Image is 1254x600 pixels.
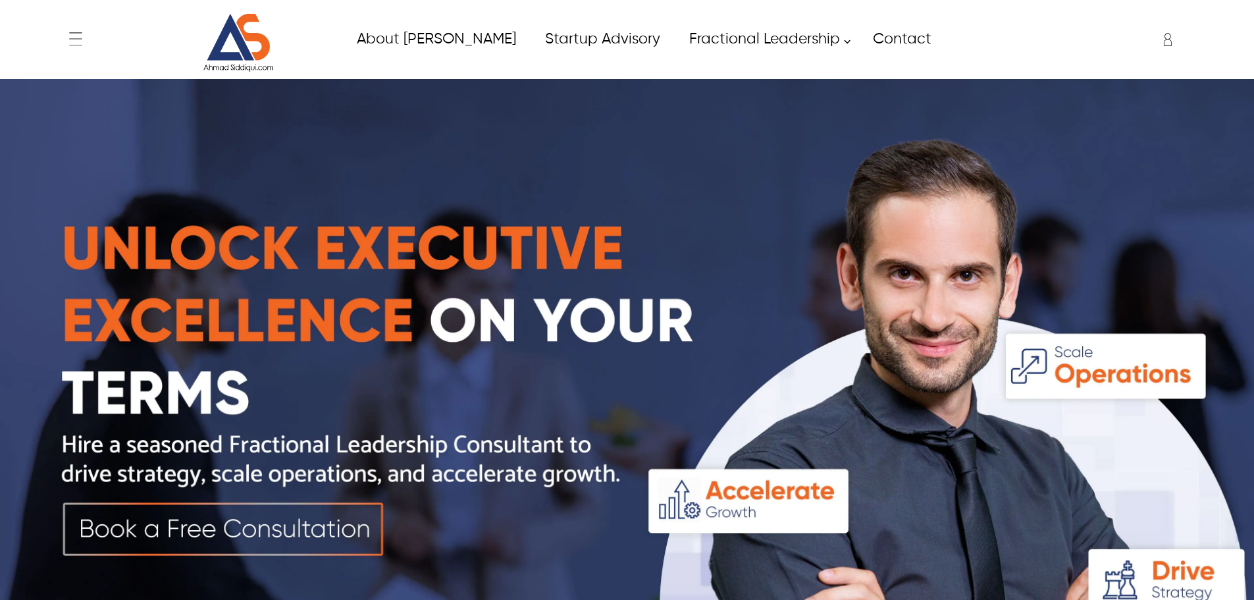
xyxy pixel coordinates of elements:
[342,24,530,54] a: About Ahmad
[674,24,858,54] a: Fractional Leadership
[530,24,674,54] a: Startup Advisory
[858,24,945,54] a: Contact
[189,13,288,72] img: Website Logo for Ahmad Siddiqui
[165,13,312,72] a: Website Logo for Ahmad Siddiqui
